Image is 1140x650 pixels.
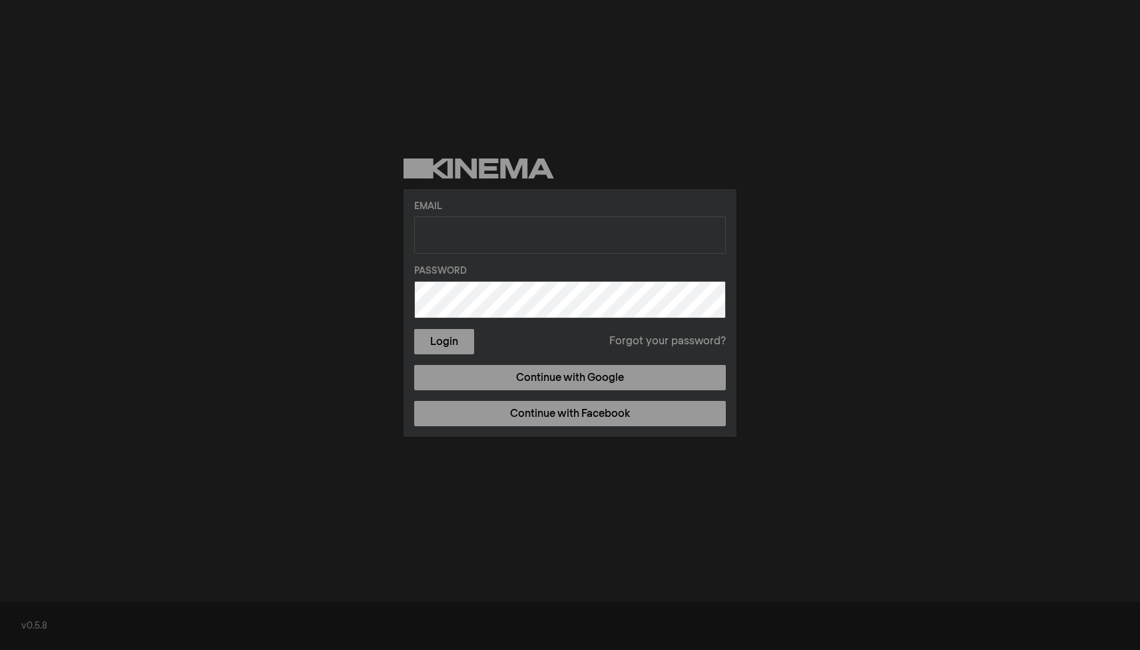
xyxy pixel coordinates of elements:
a: Forgot your password? [609,334,726,350]
button: Login [414,329,474,354]
div: v0.5.8 [21,619,1119,633]
a: Continue with Google [414,365,726,390]
label: Password [414,264,726,278]
label: Email [414,200,726,214]
a: Continue with Facebook [414,401,726,426]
